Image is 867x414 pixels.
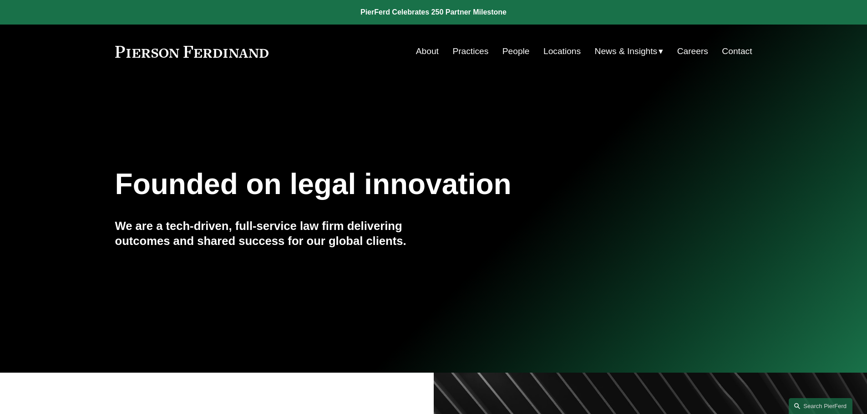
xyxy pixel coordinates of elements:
a: Practices [452,43,488,60]
a: People [502,43,530,60]
h4: We are a tech-driven, full-service law firm delivering outcomes and shared success for our global... [115,219,434,248]
a: About [416,43,439,60]
a: Careers [677,43,708,60]
a: folder dropdown [595,43,664,60]
a: Locations [543,43,581,60]
h1: Founded on legal innovation [115,168,646,201]
a: Search this site [789,398,852,414]
a: Contact [722,43,752,60]
span: News & Insights [595,44,658,60]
